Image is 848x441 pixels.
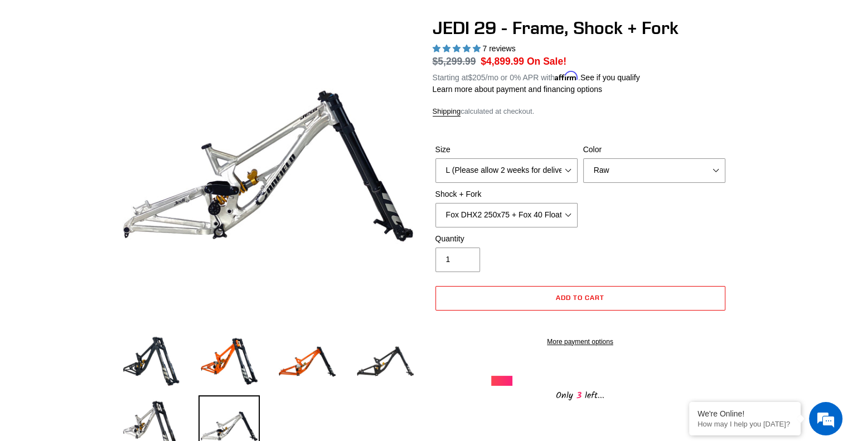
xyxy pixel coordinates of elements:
[433,17,728,38] h1: JEDI 29 - Frame, Shock + Fork
[277,331,338,392] img: Load image into Gallery viewer, JEDI 29 - Frame, Shock + Fork
[435,144,578,156] label: Size
[65,140,154,253] span: We're online!
[183,6,210,32] div: Minimize live chat window
[697,409,792,418] div: We're Online!
[433,69,640,84] p: Starting at /mo or 0% APR with .
[435,233,578,245] label: Quantity
[433,56,476,67] s: $5,299.99
[433,44,483,53] span: 5.00 stars
[468,73,485,82] span: $205
[433,106,728,117] div: calculated at checkout.
[482,44,515,53] span: 7 reviews
[6,304,212,343] textarea: Type your message and hit 'Enter'
[198,331,260,392] img: Load image into Gallery viewer, JEDI 29 - Frame, Shock + Fork
[555,71,578,81] span: Affirm
[583,144,725,156] label: Color
[120,331,182,392] img: Load image into Gallery viewer, JEDI 29 - Frame, Shock + Fork
[433,85,602,94] a: Learn more about payment and financing options
[556,293,604,302] span: Add to cart
[573,389,585,403] span: 3
[12,61,29,78] div: Navigation go back
[433,107,461,117] a: Shipping
[481,56,524,67] span: $4,899.99
[580,73,640,82] a: See if you qualify - Learn more about Affirm Financing (opens in modal)
[527,54,566,69] span: On Sale!
[491,386,670,403] div: Only left...
[435,337,725,347] a: More payment options
[435,286,725,311] button: Add to cart
[355,331,416,392] img: Load image into Gallery viewer, JEDI 29 - Frame, Shock + Fork
[36,56,64,84] img: d_696896380_company_1647369064580_696896380
[697,420,792,428] p: How may I help you today?
[435,188,578,200] label: Shock + Fork
[75,62,204,77] div: Chat with us now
